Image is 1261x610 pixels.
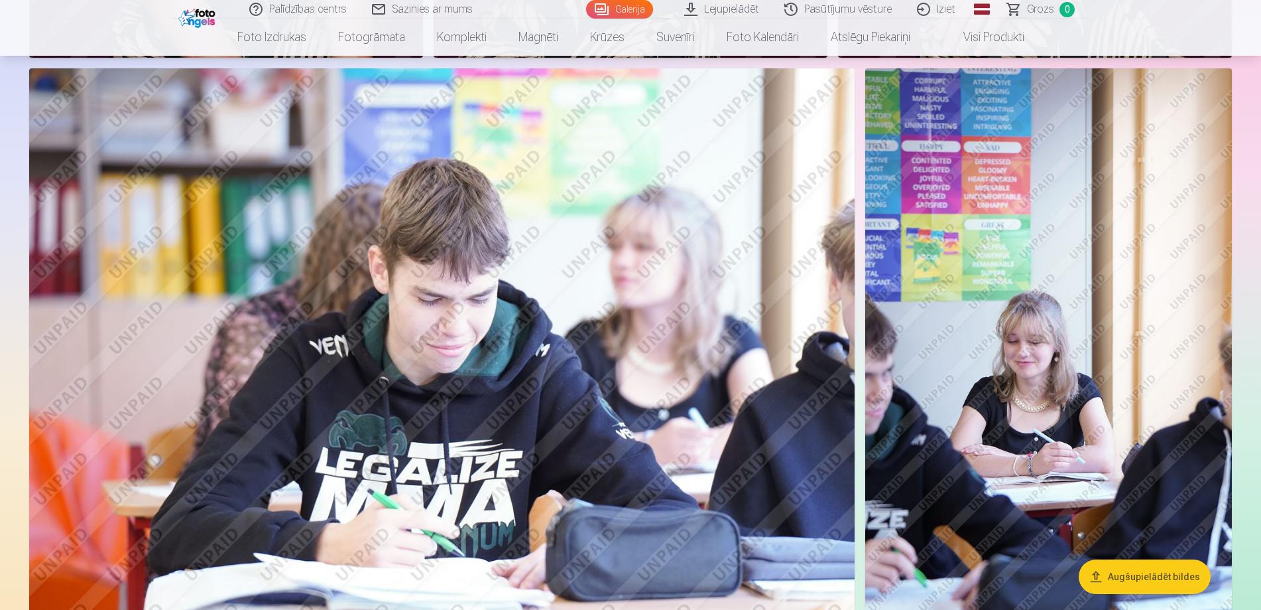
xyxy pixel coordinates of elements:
a: Visi produkti [926,19,1040,56]
a: Suvenīri [640,19,711,56]
a: Komplekti [421,19,503,56]
a: Magnēti [503,19,574,56]
a: Fotogrāmata [322,19,421,56]
span: 0 [1059,2,1075,17]
a: Krūzes [574,19,640,56]
img: /fa1 [178,5,219,28]
span: Grozs [1027,1,1054,17]
a: Atslēgu piekariņi [815,19,926,56]
a: Foto kalendāri [711,19,815,56]
a: Foto izdrukas [221,19,322,56]
button: Augšupielādēt bildes [1079,560,1211,594]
